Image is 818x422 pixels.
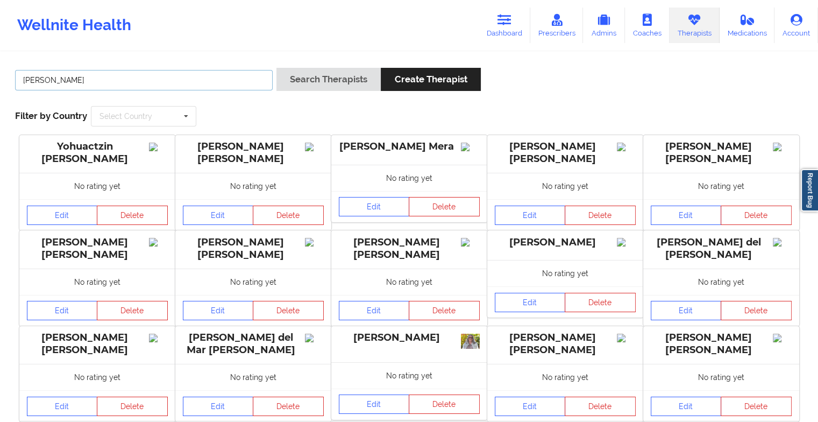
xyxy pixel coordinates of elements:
button: Search Therapists [276,68,381,91]
div: No rating yet [19,364,175,390]
a: Edit [183,397,254,416]
a: Edit [651,206,722,225]
img: Image%2Fplaceholer-image.png [773,334,792,342]
button: Create Therapist [381,68,480,91]
div: No rating yet [487,260,643,286]
div: [PERSON_NAME] del Mar [PERSON_NAME] [183,332,324,356]
div: [PERSON_NAME] del [PERSON_NAME] [651,236,792,261]
button: Delete [565,397,636,416]
div: [PERSON_NAME] [PERSON_NAME] [27,332,168,356]
div: [PERSON_NAME] [339,332,480,344]
div: [PERSON_NAME] [PERSON_NAME] [651,332,792,356]
button: Delete [253,397,324,416]
img: Image%2Fplaceholer-image.png [773,238,792,247]
span: Filter by Country [15,110,87,121]
a: Edit [27,301,98,320]
img: Image%2Fplaceholer-image.png [461,238,480,247]
img: Image%2Fplaceholer-image.png [617,143,636,151]
div: No rating yet [331,362,487,389]
a: Admins [583,8,625,43]
div: [PERSON_NAME] [PERSON_NAME] [183,236,324,261]
div: [PERSON_NAME] [PERSON_NAME] [339,236,480,261]
div: No rating yet [643,269,799,295]
div: Yohuactzin [PERSON_NAME] [27,140,168,165]
a: Edit [339,197,410,216]
a: Coaches [625,8,670,43]
a: Account [774,8,818,43]
div: No rating yet [331,165,487,191]
div: No rating yet [643,173,799,199]
img: d8db31be-ac62-4413-8610-9551e9bd58ad_Professional_Headshot.jpg [461,334,480,349]
a: Medications [720,8,775,43]
div: No rating yet [331,269,487,295]
a: Report Bug [801,169,818,212]
img: Image%2Fplaceholer-image.png [149,334,168,342]
a: Edit [495,206,566,225]
div: [PERSON_NAME] Mera [339,140,480,153]
a: Prescribers [530,8,584,43]
button: Delete [97,206,168,225]
button: Delete [409,301,480,320]
button: Delete [721,397,792,416]
button: Delete [253,206,324,225]
a: Edit [183,206,254,225]
a: Edit [495,293,566,312]
button: Delete [97,397,168,416]
div: Select Country [99,112,152,120]
a: Edit [339,395,410,414]
div: No rating yet [19,269,175,295]
a: Therapists [670,8,720,43]
button: Delete [253,301,324,320]
button: Delete [97,301,168,320]
img: Image%2Fplaceholer-image.png [773,143,792,151]
div: [PERSON_NAME] [PERSON_NAME] [183,140,324,165]
a: Edit [183,301,254,320]
div: No rating yet [643,364,799,390]
div: [PERSON_NAME] [495,236,636,249]
button: Delete [721,301,792,320]
button: Delete [409,395,480,414]
a: Edit [27,397,98,416]
div: [PERSON_NAME] [PERSON_NAME] [495,332,636,356]
img: Image%2Fplaceholer-image.png [305,238,324,247]
img: Image%2Fplaceholer-image.png [305,143,324,151]
div: [PERSON_NAME] [PERSON_NAME] [27,236,168,261]
div: No rating yet [175,269,331,295]
a: Edit [651,397,722,416]
button: Delete [721,206,792,225]
img: Image%2Fplaceholer-image.png [305,334,324,342]
button: Delete [565,206,636,225]
a: Edit [27,206,98,225]
div: [PERSON_NAME] [PERSON_NAME] [495,140,636,165]
div: [PERSON_NAME] [PERSON_NAME] [651,140,792,165]
a: Dashboard [479,8,530,43]
img: Image%2Fplaceholer-image.png [617,238,636,247]
div: No rating yet [487,173,643,199]
img: Image%2Fplaceholer-image.png [149,143,168,151]
a: Edit [495,397,566,416]
img: Image%2Fplaceholer-image.png [617,334,636,342]
div: No rating yet [19,173,175,199]
button: Delete [409,197,480,216]
a: Edit [339,301,410,320]
input: Search Keywords [15,70,273,90]
img: Image%2Fplaceholer-image.png [149,238,168,247]
a: Edit [651,301,722,320]
div: No rating yet [487,364,643,390]
button: Delete [565,293,636,312]
div: No rating yet [175,173,331,199]
div: No rating yet [175,364,331,390]
img: Image%2Fplaceholer-image.png [461,143,480,151]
